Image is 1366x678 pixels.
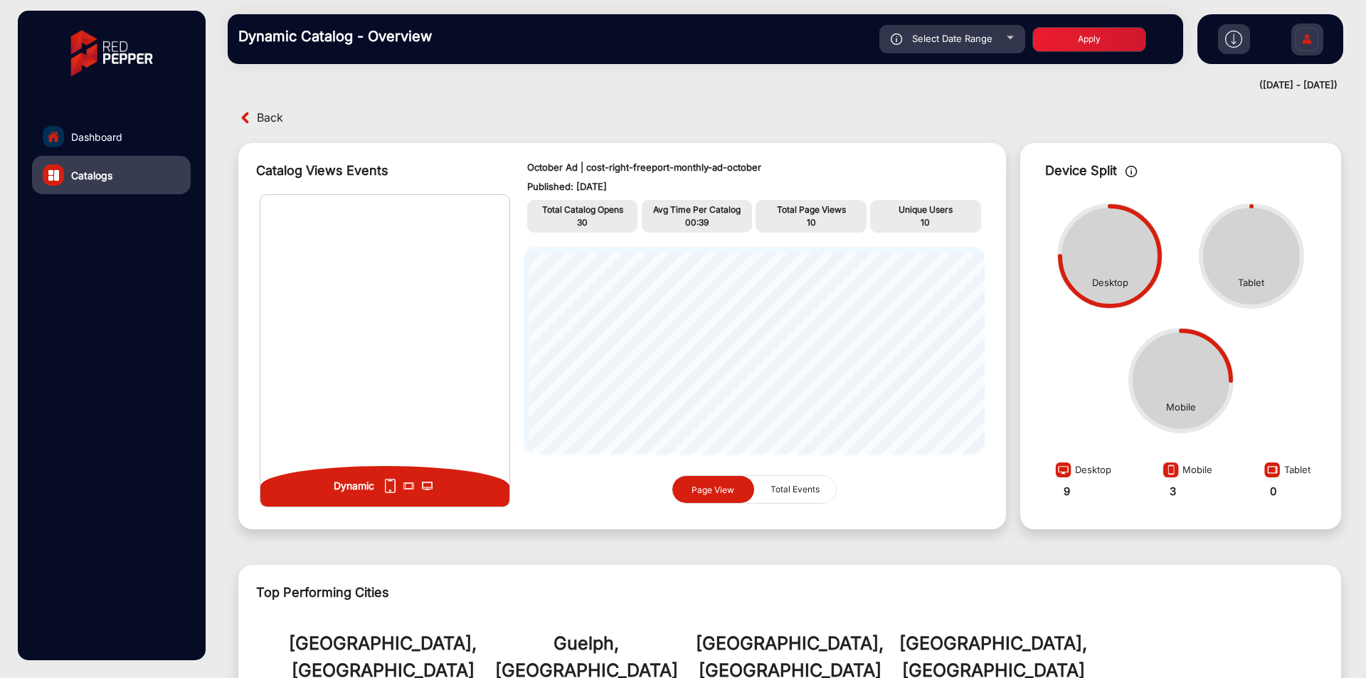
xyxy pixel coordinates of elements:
[1052,461,1075,484] img: image
[260,195,509,507] img: img
[256,161,499,180] div: Catalog Views Events
[577,217,588,228] span: 30
[1159,457,1212,484] div: Mobile
[1260,457,1311,484] div: Tablet
[1238,276,1264,290] div: Tablet
[692,484,734,494] span: Page View
[1166,401,1196,415] div: Mobile
[921,217,930,228] span: 10
[1170,484,1176,498] strong: 3
[32,156,191,194] a: Catalogs
[527,161,981,175] p: October Ad | cost-right-freeport-monthly-ad-october
[257,107,283,129] span: Back
[645,203,749,216] p: Avg Time Per Catalog
[334,480,374,492] strong: Dynamic
[762,476,828,503] span: Total Events
[213,78,1338,92] div: ([DATE] - [DATE])
[912,33,992,44] span: Select Date Range
[1092,276,1128,290] div: Desktop
[672,475,837,504] mat-button-toggle-group: graph selection
[527,180,981,194] p: Published: [DATE]
[1052,457,1111,484] div: Desktop
[60,18,163,89] img: vmg-logo
[754,476,836,503] button: Total Events
[71,129,122,144] span: Dashboard
[759,203,863,216] p: Total Page Views
[1270,484,1276,498] strong: 0
[238,110,253,125] img: back arrow
[422,482,433,490] img: icon
[32,117,191,156] a: Dashboard
[672,476,754,504] button: Page View
[1159,461,1182,484] img: image
[1064,484,1070,498] strong: 9
[1292,16,1322,66] img: Sign%20Up.svg
[403,482,414,489] img: icon
[71,168,112,183] span: Catalogs
[807,217,816,228] span: 10
[1225,31,1242,48] img: h2download.svg
[256,585,389,600] span: Top Performing Cities
[891,33,903,45] img: icon
[1260,461,1284,484] img: image
[48,170,59,181] img: catalog
[238,28,438,45] h3: Dynamic Catalog - Overview
[1045,163,1117,178] span: Device Split
[1126,166,1138,177] img: icon
[685,217,709,228] span: 00:39
[385,479,396,494] img: icon
[874,203,978,216] p: Unique Users
[47,130,60,143] img: home
[531,203,635,216] p: Total Catalog Opens
[1032,27,1146,52] button: Apply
